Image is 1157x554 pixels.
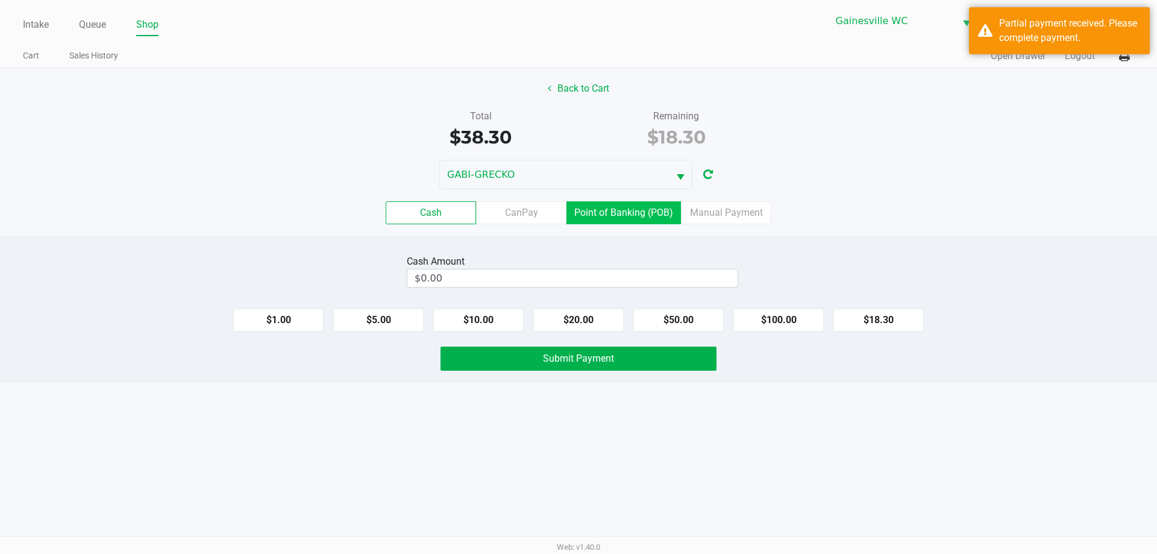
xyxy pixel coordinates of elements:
label: CanPay [476,201,566,224]
a: Queue [79,16,106,33]
button: $20.00 [533,309,624,332]
a: Shop [136,16,158,33]
button: Open Drawer [991,49,1046,63]
button: $5.00 [333,309,424,332]
div: Cash Amount [407,254,469,269]
button: Back to Cart [540,77,617,100]
button: Select [955,7,978,35]
button: $50.00 [633,309,724,332]
span: Submit Payment [543,353,614,364]
div: Partial payment received. Please complete payment. [999,16,1141,45]
button: Logout [1065,49,1095,63]
label: Point of Banking (POB) [566,201,681,224]
div: $18.30 [588,124,765,151]
button: Submit Payment [441,347,716,371]
button: $100.00 [733,309,824,332]
a: Intake [23,16,49,33]
button: $1.00 [233,309,324,332]
div: Total [392,109,569,124]
span: Web: v1.40.0 [557,543,600,552]
a: Cart [23,48,39,63]
div: $38.30 [392,124,569,151]
span: Gainesville WC [836,14,948,28]
label: Manual Payment [681,201,771,224]
button: $18.30 [833,309,924,332]
a: Sales History [69,48,118,63]
label: Cash [386,201,476,224]
button: Select [669,160,692,189]
button: $10.00 [433,309,524,332]
div: Remaining [588,109,765,124]
span: GABI-GRECKO [447,168,662,182]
